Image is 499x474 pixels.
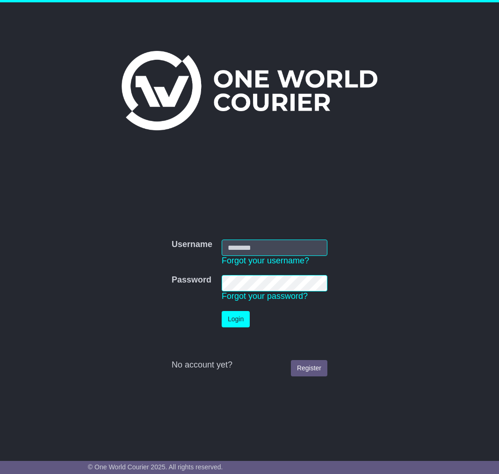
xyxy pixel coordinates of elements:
[291,360,327,376] a: Register
[222,291,308,301] a: Forgot your password?
[222,256,309,265] a: Forgot your username?
[122,51,377,130] img: One World
[222,311,250,327] button: Login
[172,360,327,370] div: No account yet?
[88,463,223,471] span: © One World Courier 2025. All rights reserved.
[172,240,212,250] label: Username
[172,275,211,285] label: Password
